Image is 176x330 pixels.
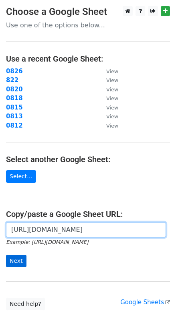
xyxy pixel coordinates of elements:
a: View [98,104,118,111]
a: Google Sheets [120,299,170,306]
h4: Copy/paste a Google Sheet URL: [6,209,170,219]
a: View [98,113,118,120]
h3: Choose a Google Sheet [6,6,170,18]
a: 0826 [6,68,23,75]
a: Select... [6,170,36,183]
p: Use one of the options below... [6,21,170,29]
a: View [98,95,118,102]
a: 0815 [6,104,23,111]
h4: Select another Google Sheet: [6,155,170,164]
iframe: Chat Widget [136,291,176,330]
small: View [106,105,118,111]
a: View [98,68,118,75]
a: 822 [6,76,18,84]
small: Example: [URL][DOMAIN_NAME] [6,239,88,245]
a: Need help? [6,298,45,310]
a: View [98,76,118,84]
small: View [106,123,118,129]
input: Paste your Google Sheet URL here [6,222,166,237]
a: 0812 [6,122,23,129]
small: View [106,68,118,74]
a: View [98,122,118,129]
h4: Use a recent Google Sheet: [6,54,170,64]
a: 0818 [6,95,23,102]
small: View [106,113,118,120]
div: 聊天小组件 [136,291,176,330]
small: View [106,77,118,83]
a: View [98,86,118,93]
small: View [106,95,118,101]
input: Next [6,255,26,267]
small: View [106,87,118,93]
a: 0813 [6,113,23,120]
a: 0820 [6,86,23,93]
